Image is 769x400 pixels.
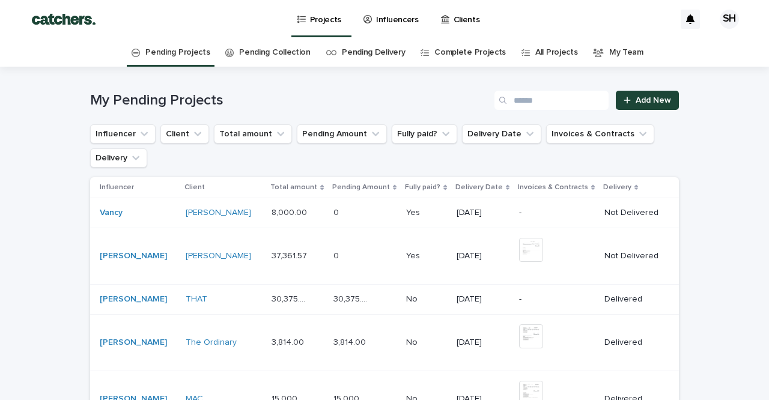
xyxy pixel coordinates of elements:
tr: [PERSON_NAME] The Ordinary 3,814.003,814.00 3,814.003,814.00 NoNo [DATE]Delivered [90,314,679,371]
p: Delivered [604,294,660,305]
a: Pending Collection [239,38,310,67]
button: Pending Amount [297,124,387,144]
p: - [519,294,594,305]
a: All Projects [535,38,577,67]
p: No [406,292,420,305]
a: THAT [186,294,207,305]
button: Total amount [214,124,292,144]
p: Pending Amount [332,181,390,194]
p: - [519,208,594,218]
tr: [PERSON_NAME] [PERSON_NAME] 37,361.5737,361.57 00 YesYes [DATE]Not Delivered [90,228,679,285]
p: 30,375.00 [272,292,312,305]
p: Invoices & Contracts [518,181,588,194]
p: Yes [406,249,422,261]
p: Client [184,181,205,194]
a: My Team [609,38,643,67]
p: [DATE] [457,251,509,261]
a: [PERSON_NAME] [100,294,167,305]
a: Add New [616,91,679,110]
p: [DATE] [457,208,509,218]
p: Delivery [603,181,631,194]
a: [PERSON_NAME] [100,251,167,261]
p: 30,375.00 [333,292,374,305]
a: Complete Projects [434,38,506,67]
p: Delivered [604,338,660,348]
p: [DATE] [457,338,509,348]
p: Not Delivered [604,251,660,261]
p: Influencer [100,181,134,194]
span: Add New [636,96,671,105]
p: No [406,335,420,348]
button: Invoices & Contracts [546,124,654,144]
button: Influencer [90,124,156,144]
p: Not Delivered [604,208,660,218]
a: [PERSON_NAME] [186,208,251,218]
p: 0 [333,205,341,218]
p: 8,000.00 [272,205,309,218]
p: Total amount [270,181,317,194]
p: [DATE] [457,294,509,305]
p: Yes [406,205,422,218]
p: 3,814.00 [272,335,306,348]
p: 0 [333,249,341,261]
button: Delivery Date [462,124,541,144]
a: The Ordinary [186,338,237,348]
a: [PERSON_NAME] [100,338,167,348]
h1: My Pending Projects [90,92,490,109]
p: Delivery Date [455,181,503,194]
input: Search [494,91,609,110]
button: Client [160,124,209,144]
tr: Vancy [PERSON_NAME] 8,000.008,000.00 00 YesYes [DATE]-Not Delivered [90,198,679,228]
a: Pending Projects [145,38,210,67]
button: Delivery [90,148,147,168]
button: Fully paid? [392,124,457,144]
p: Fully paid? [405,181,440,194]
img: BTdGiKtkTjWbRbtFPD8W [24,7,103,31]
div: SH [720,10,739,29]
p: 37,361.57 [272,249,309,261]
a: Pending Delivery [342,38,405,67]
a: Vancy [100,208,123,218]
a: [PERSON_NAME] [186,251,251,261]
tr: [PERSON_NAME] THAT 30,375.0030,375.00 30,375.0030,375.00 NoNo [DATE]-Delivered [90,284,679,314]
p: 3,814.00 [333,335,368,348]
